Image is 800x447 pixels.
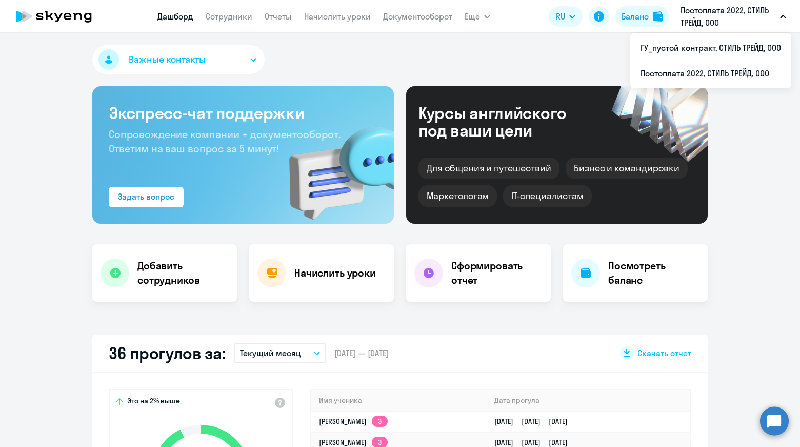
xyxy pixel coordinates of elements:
[418,185,497,207] div: Маркетологам
[653,11,663,22] img: balance
[157,11,193,22] a: Дашборд
[637,347,691,359] span: Скачать отчет
[129,53,206,66] span: Важные контакты
[372,416,388,427] app-skyeng-badge: 3
[465,10,480,23] span: Ещё
[418,104,594,139] div: Курсы английского под ваши цели
[494,417,576,426] a: [DATE][DATE][DATE]
[109,103,377,123] h3: Экспресс-чат поддержки
[630,33,791,88] ul: Ещё
[556,10,565,23] span: RU
[294,266,376,280] h4: Начислить уроки
[486,390,690,411] th: Дата прогула
[137,259,229,287] h4: Добавить сотрудников
[681,4,776,29] p: Постоплата 2022, СТИЛЬ ТРЕЙД, ООО
[319,438,388,447] a: [PERSON_NAME]3
[109,343,226,363] h2: 36 прогулов за:
[127,396,182,409] span: Это на 2% выше,
[451,259,543,287] h4: Сформировать отчет
[566,158,688,179] div: Бизнес и командировки
[304,11,371,22] a: Начислить уроки
[92,45,265,74] button: Важные контакты
[319,417,388,426] a: [PERSON_NAME]3
[494,438,576,447] a: [DATE][DATE][DATE]
[311,390,486,411] th: Имя ученика
[383,11,452,22] a: Документооборот
[240,347,301,359] p: Текущий месяц
[503,185,591,207] div: IT-специалистам
[109,128,341,155] span: Сопровождение компании + документооборот. Ответим на ваш вопрос за 5 минут!
[549,6,583,27] button: RU
[265,11,292,22] a: Отчеты
[109,187,184,207] button: Задать вопрос
[465,6,490,27] button: Ещё
[334,347,389,359] span: [DATE] — [DATE]
[118,190,174,203] div: Задать вопрос
[608,259,699,287] h4: Посмотреть баланс
[615,6,669,27] button: Балансbalance
[675,4,791,29] button: Постоплата 2022, СТИЛЬ ТРЕЙД, ООО
[234,343,326,363] button: Текущий месяц
[206,11,252,22] a: Сотрудники
[418,158,559,179] div: Для общения и путешествий
[274,108,394,224] img: bg-img
[622,10,649,23] div: Баланс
